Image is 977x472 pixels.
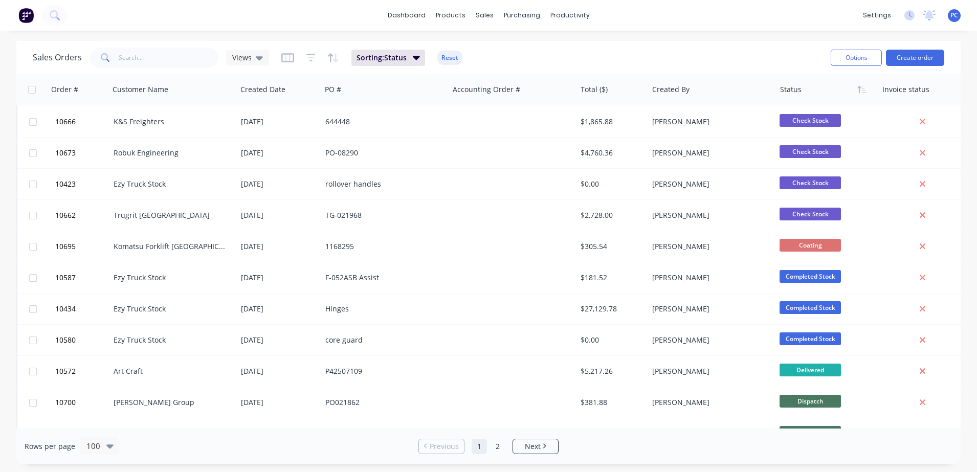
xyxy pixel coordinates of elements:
[119,48,218,68] input: Search...
[581,210,641,220] div: $2,728.00
[780,114,841,127] span: Check Stock
[325,366,439,376] div: P42507109
[241,335,317,345] div: [DATE]
[351,50,425,66] button: Sorting:Status
[325,117,439,127] div: 644448
[581,335,641,345] div: $0.00
[431,8,471,23] div: products
[414,439,563,454] ul: Pagination
[25,441,75,452] span: Rows per page
[780,426,841,439] span: Dispatch
[55,117,76,127] span: 10666
[325,273,439,283] div: F-052ASB Assist
[55,241,76,252] span: 10695
[831,50,882,66] button: Options
[113,84,168,95] div: Customer Name
[882,84,929,95] div: Invoice status
[114,304,227,314] div: Ezy Truck Stock
[471,8,499,23] div: sales
[114,117,227,127] div: K&S Freighters
[325,210,439,220] div: TG-021968
[513,441,558,452] a: Next page
[581,397,641,408] div: $381.88
[581,241,641,252] div: $305.54
[52,231,114,262] button: 10695
[114,366,227,376] div: Art Craft
[18,8,34,23] img: Factory
[780,270,841,283] span: Completed Stock
[241,117,317,127] div: [DATE]
[780,364,841,376] span: Delivered
[325,397,439,408] div: PO021862
[241,210,317,220] div: [DATE]
[55,273,76,283] span: 10587
[325,148,439,158] div: PO-08290
[780,301,841,314] span: Completed Stock
[525,441,541,452] span: Next
[886,50,944,66] button: Create order
[55,335,76,345] span: 10580
[241,148,317,158] div: [DATE]
[52,138,114,168] button: 10673
[652,273,766,283] div: [PERSON_NAME]
[545,8,595,23] div: productivity
[581,304,641,314] div: $27,129.78
[241,304,317,314] div: [DATE]
[581,366,641,376] div: $5,217.26
[430,441,459,452] span: Previous
[581,273,641,283] div: $181.52
[114,148,227,158] div: Robuk Engineering
[55,304,76,314] span: 10434
[652,304,766,314] div: [PERSON_NAME]
[325,84,341,95] div: PO #
[241,241,317,252] div: [DATE]
[453,84,520,95] div: Accounting Order #
[652,117,766,127] div: [PERSON_NAME]
[780,395,841,408] span: Dispatch
[51,84,78,95] div: Order #
[114,210,227,220] div: Trugrit [GEOGRAPHIC_DATA]
[114,241,227,252] div: Komatsu Forklift [GEOGRAPHIC_DATA]
[780,239,841,252] span: Coating
[325,335,439,345] div: core guard
[499,8,545,23] div: purchasing
[780,84,802,95] div: Status
[581,179,641,189] div: $0.00
[325,179,439,189] div: rollover handles
[232,52,252,63] span: Views
[652,366,766,376] div: [PERSON_NAME]
[950,11,958,20] span: PC
[357,53,407,63] span: Sorting: Status
[858,8,896,23] div: settings
[52,262,114,293] button: 10587
[55,148,76,158] span: 10673
[55,397,76,408] span: 10700
[437,51,462,65] button: Reset
[114,397,227,408] div: [PERSON_NAME] Group
[383,8,431,23] a: dashboard
[652,84,690,95] div: Created By
[52,325,114,355] button: 10580
[652,148,766,158] div: [PERSON_NAME]
[241,179,317,189] div: [DATE]
[581,117,641,127] div: $1,865.88
[52,200,114,231] button: 10662
[780,145,841,158] span: Check Stock
[652,335,766,345] div: [PERSON_NAME]
[780,176,841,189] span: Check Stock
[55,366,76,376] span: 10572
[241,397,317,408] div: [DATE]
[52,294,114,324] button: 10434
[114,179,227,189] div: Ezy Truck Stock
[240,84,285,95] div: Created Date
[652,397,766,408] div: [PERSON_NAME]
[581,84,608,95] div: Total ($)
[114,273,227,283] div: Ezy Truck Stock
[325,304,439,314] div: Hinges
[52,106,114,137] button: 10666
[581,148,641,158] div: $4,760.36
[652,179,766,189] div: [PERSON_NAME]
[490,439,505,454] a: Page 2
[55,210,76,220] span: 10662
[419,441,464,452] a: Previous page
